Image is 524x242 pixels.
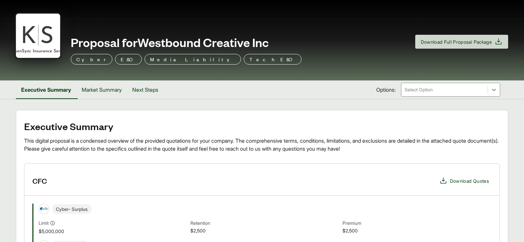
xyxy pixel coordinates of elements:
p: Media Liability [150,55,235,63]
img: CFC [39,204,49,214]
h3: CFC [32,176,47,186]
span: Download Full Proposal Package [421,38,492,45]
span: Download Quotes [450,177,489,184]
span: Cyber - Surplus [52,204,92,214]
span: $5,000,000 [39,228,188,235]
p: Cyber [76,55,107,63]
div: This digital proposal is a condensed overview of the provided quotations for your company. The co... [24,137,500,153]
span: Options: [376,86,396,94]
p: E&O [121,55,136,63]
span: Premium [343,219,492,227]
span: $2,500 [343,227,492,235]
span: Proposal for Westbound Creative Inc [71,35,269,49]
button: Market Summary [76,80,127,99]
button: Download Quotes [437,174,492,187]
span: Retention [190,219,340,227]
h2: Executive Summary [24,121,500,131]
button: Executive Summary [16,80,76,99]
span: $2,500 [190,227,340,235]
button: Download Full Proposal Package [415,35,508,49]
p: Tech E&O [249,55,296,63]
span: Limit [39,219,49,226]
button: Next Steps [127,80,164,99]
